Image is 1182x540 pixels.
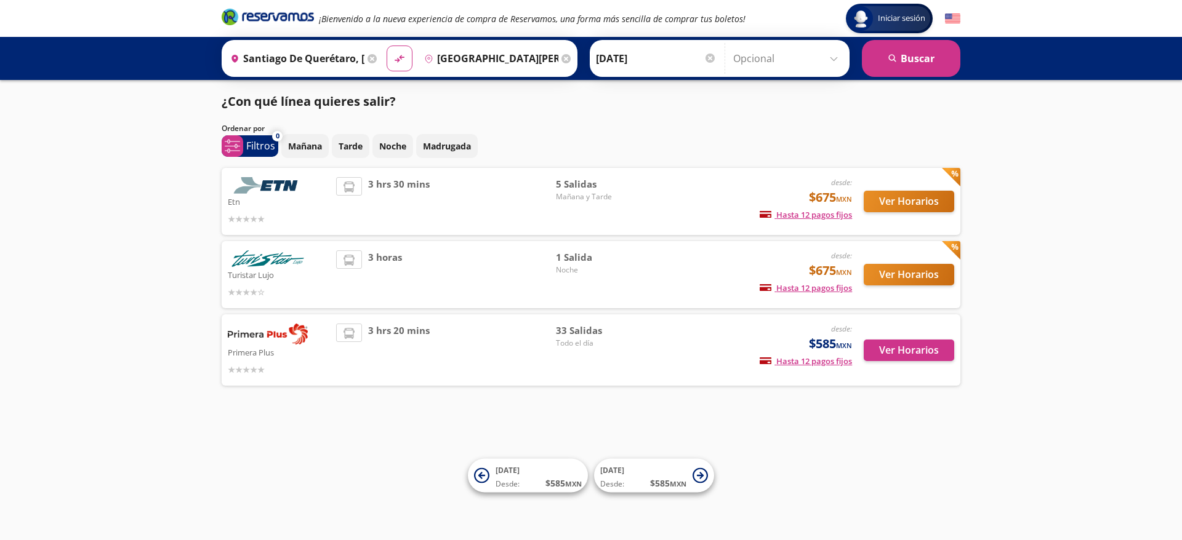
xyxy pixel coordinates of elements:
[222,135,278,157] button: 0Filtros
[836,268,852,277] small: MXN
[556,338,642,349] span: Todo el día
[556,264,642,276] span: Noche
[228,194,330,208] p: Etn
[496,478,520,490] span: Desde:
[228,250,308,267] img: Turistar Lujo
[670,479,686,488] small: MXN
[809,188,852,207] span: $675
[836,194,852,204] small: MXN
[288,140,322,153] p: Mañana
[600,478,624,490] span: Desde:
[650,477,686,490] span: $ 585
[831,324,852,334] em: desde:
[228,344,330,359] p: Primera Plus
[332,134,369,158] button: Tarde
[368,324,430,376] span: 3 hrs 20 mins
[246,138,275,153] p: Filtros
[496,465,520,475] span: [DATE]
[556,191,642,202] span: Mañana y Tarde
[809,261,852,280] span: $675
[945,11,960,26] button: English
[281,134,329,158] button: Mañana
[416,134,478,158] button: Madrugada
[760,209,852,220] span: Hasta 12 pagos fijos
[368,177,430,226] span: 3 hrs 30 mins
[864,339,954,361] button: Ver Horarios
[760,355,852,367] span: Hasta 12 pagos fijos
[225,43,364,74] input: Buscar Origen
[423,140,471,153] p: Madrugada
[222,7,314,30] a: Brand Logo
[222,92,396,111] p: ¿Con qué línea quieres salir?
[556,324,642,338] span: 33 Salidas
[222,7,314,26] i: Brand Logo
[556,177,642,191] span: 5 Salidas
[862,40,960,77] button: Buscar
[468,459,588,493] button: [DATE]Desde:$585MXN
[339,140,363,153] p: Tarde
[809,335,852,353] span: $585
[873,12,930,25] span: Iniciar sesión
[276,131,279,141] span: 0
[228,177,308,194] img: Etn
[594,459,714,493] button: [DATE]Desde:$585MXN
[419,43,558,74] input: Buscar Destino
[379,140,406,153] p: Noche
[372,134,413,158] button: Noche
[864,264,954,285] button: Ver Horarios
[222,123,265,134] p: Ordenar por
[545,477,582,490] span: $ 585
[600,465,624,475] span: [DATE]
[836,341,852,350] small: MXN
[228,267,330,282] p: Turistar Lujo
[596,43,717,74] input: Elegir Fecha
[565,479,582,488] small: MXN
[368,250,402,299] span: 3 horas
[864,191,954,212] button: Ver Horarios
[831,177,852,188] em: desde:
[319,13,746,25] em: ¡Bienvenido a la nueva experiencia de compra de Reservamos, una forma más sencilla de comprar tus...
[831,250,852,261] em: desde:
[228,324,308,344] img: Primera Plus
[733,43,843,74] input: Opcional
[556,250,642,264] span: 1 Salida
[760,282,852,293] span: Hasta 12 pagos fijos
